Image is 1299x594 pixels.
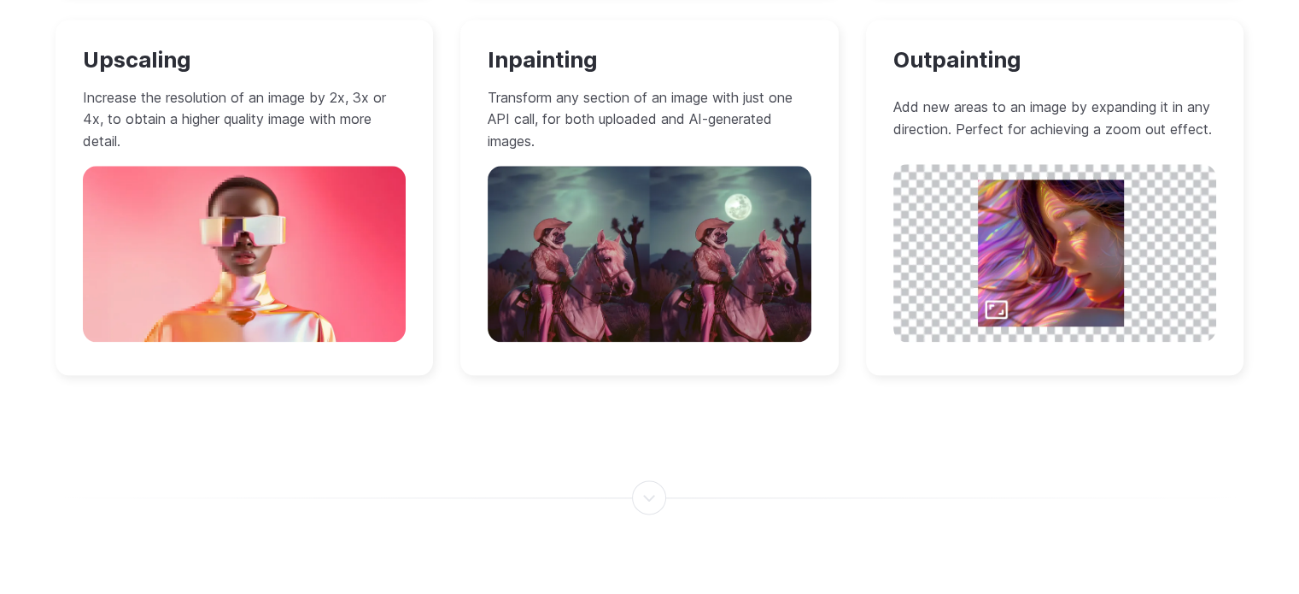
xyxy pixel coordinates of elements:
img: A woman wearing a pair of virtual reality glasses [83,166,407,341]
p: Add new areas to an image by expanding it in any direction. Perfect for achieving a zoom out effect. [893,97,1217,140]
h3: Upscaling [83,47,407,74]
h3: Outpainting [893,47,1217,74]
h3: Inpainting [488,47,811,74]
img: A woman with her eyes closed and her hair blowing in the wind [893,164,1217,341]
img: A pug dog dressed as a cowboy riding a horse in the desert [488,166,811,341]
p: Increase the resolution of an image by 2x, 3x or 4x, to obtain a higher quality image with more d... [83,87,407,153]
p: Transform any section of an image with just one API call, for both uploaded and AI-generated images. [488,87,811,153]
